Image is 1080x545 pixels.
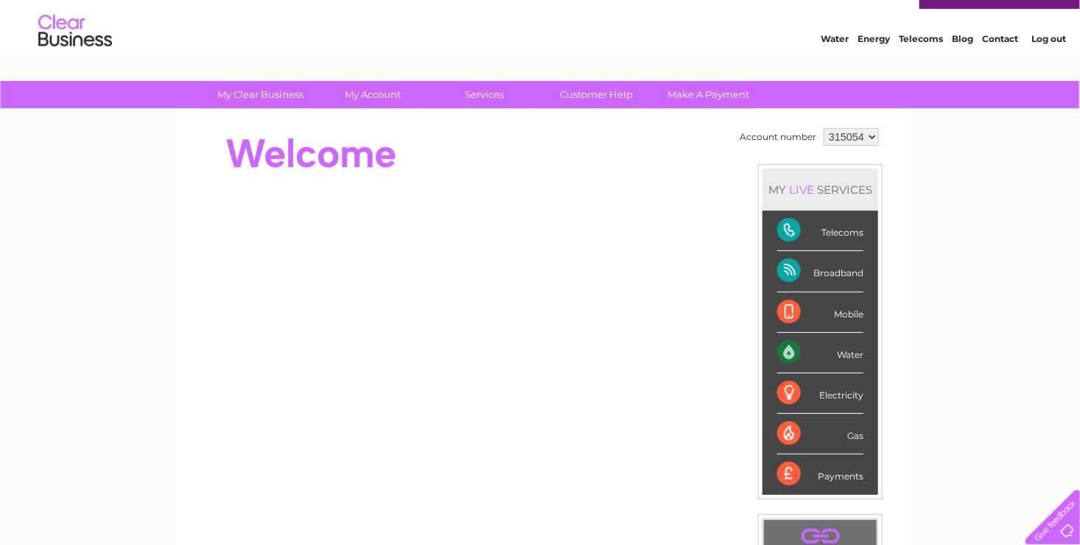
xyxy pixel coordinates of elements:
[1031,63,1066,74] a: Log out
[982,63,1018,74] a: Contact
[777,211,863,251] div: Telecoms
[648,81,770,108] a: Make A Payment
[821,63,849,74] a: Water
[193,8,889,71] div: Clear Business is a trading name of Verastar Limited (registered in [GEOGRAPHIC_DATA] No. 3667643...
[312,81,434,108] a: My Account
[802,7,904,26] a: 0333 014 3131
[858,63,890,74] a: Energy
[777,292,863,333] div: Mobile
[777,454,863,494] div: Payments
[777,251,863,292] div: Broadband
[899,63,943,74] a: Telecoms
[424,81,546,108] a: Services
[786,183,817,197] div: LIVE
[200,81,322,108] a: My Clear Business
[736,124,820,150] td: Account number
[777,373,863,414] div: Electricity
[777,414,863,454] div: Gas
[536,81,658,108] a: Customer Help
[762,169,878,211] div: MY SERVICES
[38,38,113,83] img: logo.png
[777,333,863,373] div: Water
[952,63,973,74] a: Blog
